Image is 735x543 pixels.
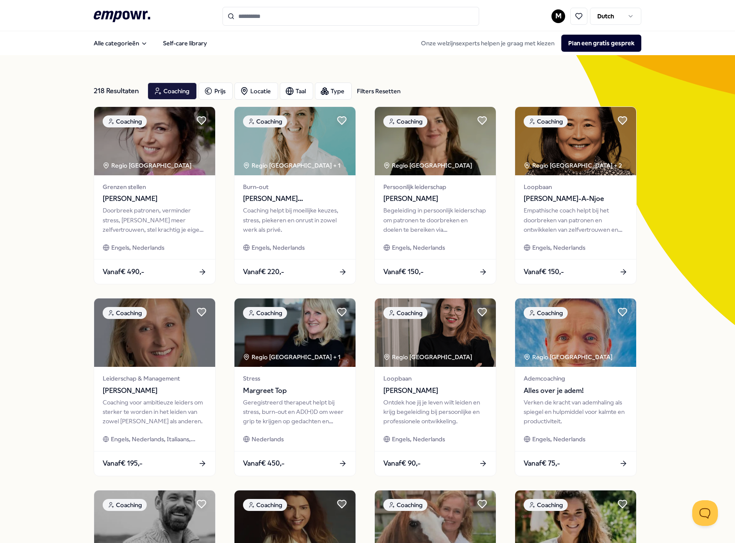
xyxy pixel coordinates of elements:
span: Engels, Nederlands [392,243,445,252]
span: Leiderschap & Management [103,374,207,383]
div: Coaching [383,115,427,127]
span: Nederlands [252,434,284,444]
div: Filters Resetten [357,86,400,96]
img: package image [515,107,636,175]
span: Engels, Nederlands [111,243,164,252]
span: Vanaf € 90,- [383,458,421,469]
img: package image [94,107,215,175]
span: Vanaf € 75,- [524,458,560,469]
div: Coaching [524,115,568,127]
span: Persoonlijk leiderschap [383,182,487,192]
div: Coaching helpt bij moeilijke keuzes, stress, piekeren en onrust in zowel werk als privé. [243,206,347,234]
div: Coaching [103,307,147,319]
div: Geregistreerd therapeut helpt bij stress, burn-out en AD(H)D om weer grip te krijgen op gedachten... [243,398,347,426]
span: Grenzen stellen [103,182,207,192]
button: Alle categorieën [87,35,154,52]
span: Vanaf € 150,- [383,266,424,277]
a: package imageCoachingRegio [GEOGRAPHIC_DATA] Grenzen stellen[PERSON_NAME]Doorbreek patronen, verm... [94,106,216,284]
span: Engels, Nederlands, Italiaans, Zweeds [111,434,207,444]
div: Regio [GEOGRAPHIC_DATA] + 1 [243,161,341,170]
a: package imageCoachingLeiderschap & Management[PERSON_NAME]Coaching voor ambitieuze leiders om ste... [94,298,216,476]
div: Regio [GEOGRAPHIC_DATA] [524,352,614,362]
img: package image [234,107,356,175]
button: Prijs [199,83,233,100]
span: Vanaf € 490,- [103,266,144,277]
img: package image [375,107,496,175]
span: Stress [243,374,347,383]
div: Coaching voor ambitieuze leiders om sterker te worden in het leiden van zowel [PERSON_NAME] als a... [103,398,207,426]
span: Engels, Nederlands [532,243,585,252]
a: package imageCoachingRegio [GEOGRAPHIC_DATA] AdemcoachingAlles over je adem!Verken de kracht van ... [515,298,637,476]
div: Coaching [243,499,287,511]
div: Verken de kracht van ademhaling als spiegel en hulpmiddel voor kalmte en productiviteit. [524,398,628,426]
a: Self-care library [156,35,214,52]
span: Vanaf € 220,- [243,266,284,277]
button: Taal [280,83,313,100]
div: Regio [GEOGRAPHIC_DATA] + 2 [524,161,622,170]
img: package image [234,298,356,367]
div: Coaching [243,307,287,319]
div: Regio [GEOGRAPHIC_DATA] [383,352,474,362]
div: Onze welzijnsexperts helpen je graag met kiezen [414,35,641,52]
span: Alles over je adem! [524,385,628,396]
span: Loopbaan [524,182,628,192]
span: [PERSON_NAME] [103,385,207,396]
img: package image [515,298,636,367]
div: Coaching [524,307,568,319]
div: Begeleiding in persoonlijk leiderschap om patronen te doorbreken en doelen te bereiken via bewust... [383,206,487,234]
span: Burn-out [243,182,347,192]
span: Vanaf € 150,- [524,266,564,277]
span: Engels, Nederlands [392,434,445,444]
div: Coaching [103,115,147,127]
span: Engels, Nederlands [252,243,305,252]
a: package imageCoachingRegio [GEOGRAPHIC_DATA] Loopbaan[PERSON_NAME]Ontdek hoe jij je leven wilt le... [374,298,496,476]
span: Engels, Nederlands [532,434,585,444]
span: [PERSON_NAME]-A-Njoe [524,193,628,204]
div: Coaching [383,499,427,511]
div: Regio [GEOGRAPHIC_DATA] [383,161,474,170]
div: Coaching [524,499,568,511]
span: Vanaf € 450,- [243,458,285,469]
div: Regio [GEOGRAPHIC_DATA] + 1 [243,352,341,362]
div: Ontdek hoe jij je leven wilt leiden en krijg begeleiding bij persoonlijke en professionele ontwik... [383,398,487,426]
input: Search for products, categories or subcategories [222,7,479,26]
span: [PERSON_NAME] [103,193,207,204]
div: Coaching [103,499,147,511]
div: Empathische coach helpt bij het doorbreken van patronen en ontwikkelen van zelfvertrouwen en inne... [524,206,628,234]
span: [PERSON_NAME][GEOGRAPHIC_DATA] [243,193,347,204]
a: package imageCoachingRegio [GEOGRAPHIC_DATA] + 1Burn-out[PERSON_NAME][GEOGRAPHIC_DATA]Coaching he... [234,106,356,284]
img: package image [375,298,496,367]
span: Loopbaan [383,374,487,383]
div: Coaching [383,307,427,319]
button: Locatie [234,83,278,100]
a: package imageCoachingRegio [GEOGRAPHIC_DATA] + 1StressMargreet TopGeregistreerd therapeut helpt b... [234,298,356,476]
img: package image [94,298,215,367]
span: Margreet Top [243,385,347,396]
nav: Main [87,35,214,52]
div: 218 Resultaten [94,83,141,100]
button: Type [315,83,352,100]
a: package imageCoachingRegio [GEOGRAPHIC_DATA] Persoonlijk leiderschap[PERSON_NAME]Begeleiding in p... [374,106,496,284]
div: Regio [GEOGRAPHIC_DATA] [103,161,193,170]
span: Vanaf € 195,- [103,458,142,469]
div: Coaching [243,115,287,127]
button: M [551,9,565,23]
div: Doorbreek patronen, verminder stress, [PERSON_NAME] meer zelfvertrouwen, stel krachtig je eigen g... [103,206,207,234]
span: [PERSON_NAME] [383,193,487,204]
iframe: Help Scout Beacon - Open [692,500,718,526]
span: Ademcoaching [524,374,628,383]
button: Coaching [148,83,197,100]
button: Plan een gratis gesprek [561,35,641,52]
span: [PERSON_NAME] [383,385,487,396]
a: package imageCoachingRegio [GEOGRAPHIC_DATA] + 2Loopbaan[PERSON_NAME]-A-NjoeEmpathische coach hel... [515,106,637,284]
